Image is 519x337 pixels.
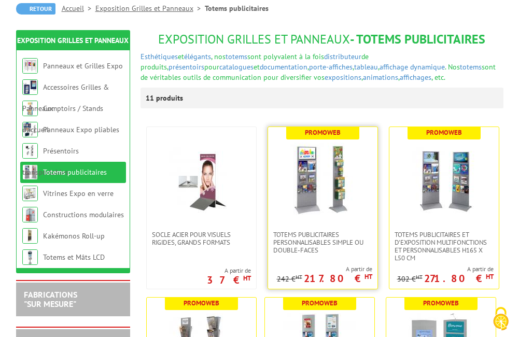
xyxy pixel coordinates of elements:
img: Panneaux et Grilles Expo [22,58,38,74]
a: tableau [354,62,378,72]
span: sont polyvalent à la fois de produits, pour et , , , . Nos [141,52,460,72]
a: distributeur [324,52,361,61]
sup: HT [296,273,302,280]
sup: HT [416,273,423,280]
a: affichages [400,73,431,82]
a: Présentoirs transportables [22,146,79,177]
p: 11 produits [146,88,185,108]
span: Totems publicitaires et d'exposition multifonctions et personnalisables H165 x L50 cm [395,231,494,262]
a: FABRICATIONS"Sur Mesure" [24,289,77,309]
h1: - Totems publicitaires [141,33,503,46]
a: Exposition Grilles et Panneaux [95,4,205,13]
span: A partir de [207,266,251,275]
a: Accueil [62,4,95,13]
span: Exposition Grilles et Panneaux [158,31,350,47]
p: et , nos [141,51,503,82]
a: élégants [184,52,211,61]
p: 217.80 € [304,275,372,282]
a: Accessoires Grilles & Panneaux [22,82,109,113]
a: Totems et Mâts LCD [43,252,105,262]
p: 37 € [207,277,251,283]
a: Kakémonos Roll-up [43,231,105,241]
img: Constructions modulaires [22,207,38,222]
sup: HT [364,272,372,281]
button: Cookies (fenêtre modale) [483,302,519,337]
a: totems [460,62,482,72]
a: porte-affiches [309,62,353,72]
img: Présentoirs transportables [22,143,38,159]
a: Totems publicitaires personnalisables simple ou double-faces [268,231,377,254]
img: Totems publicitaires et d'exposition multifonctions et personnalisables H165 x L50 cm [408,143,480,215]
a: Totems publicitaires [43,167,107,177]
a: animations [363,73,398,82]
li: Totems publicitaires [205,3,269,13]
span: Totems publicitaires personnalisables simple ou double-faces [273,231,372,254]
span: A partir de [277,265,372,273]
img: Totems et Mâts LCD [22,249,38,265]
a: Panneaux et Grilles Expo [43,61,123,71]
a: Totems publicitaires et d'exposition multifonctions et personnalisables H165 x L50 cm [389,231,499,262]
span: , , , etc. [361,73,445,82]
p: 242 € [277,275,302,283]
b: Promoweb [426,128,462,137]
a: Vitrines Expo en verre [43,189,114,198]
b: Promoweb [184,299,219,307]
span: sont de véritables outils de communication pour diversifier vos [141,62,496,82]
img: Vitrines Expo en verre [22,186,38,201]
a: totems [226,52,247,61]
a: expositions [325,73,361,82]
sup: HT [243,274,251,283]
a: présentoirs [169,62,204,72]
a: Comptoirs / Stands d'accueil [22,104,103,134]
b: Promoweb [302,299,338,307]
a: Constructions modulaires [43,210,124,219]
p: 271.80 € [424,275,494,282]
a: Retour [16,3,55,15]
a: documentation [260,62,307,72]
a: catalogues [219,62,254,72]
img: Kakémonos Roll-up [22,228,38,244]
a: Socle acier pour visuels rigides, grands formats [147,231,256,246]
span: A partir de [397,265,494,273]
b: Promoweb [305,128,341,137]
img: Totems publicitaires personnalisables simple ou double-faces [286,143,359,215]
img: Cookies (fenêtre modale) [488,306,514,332]
img: Accessoires Grilles & Panneaux [22,79,38,95]
a: Esthétiques [141,52,178,61]
a: affichage dynamique [380,62,445,72]
sup: HT [486,272,494,281]
span: Socle acier pour visuels rigides, grands formats [152,231,251,246]
a: Panneaux Expo pliables [43,125,119,134]
b: Promoweb [423,299,459,307]
p: 302 € [397,275,423,283]
img: Socle acier pour visuels rigides, grands formats [165,143,237,215]
a: Exposition Grilles et Panneaux [17,36,129,45]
